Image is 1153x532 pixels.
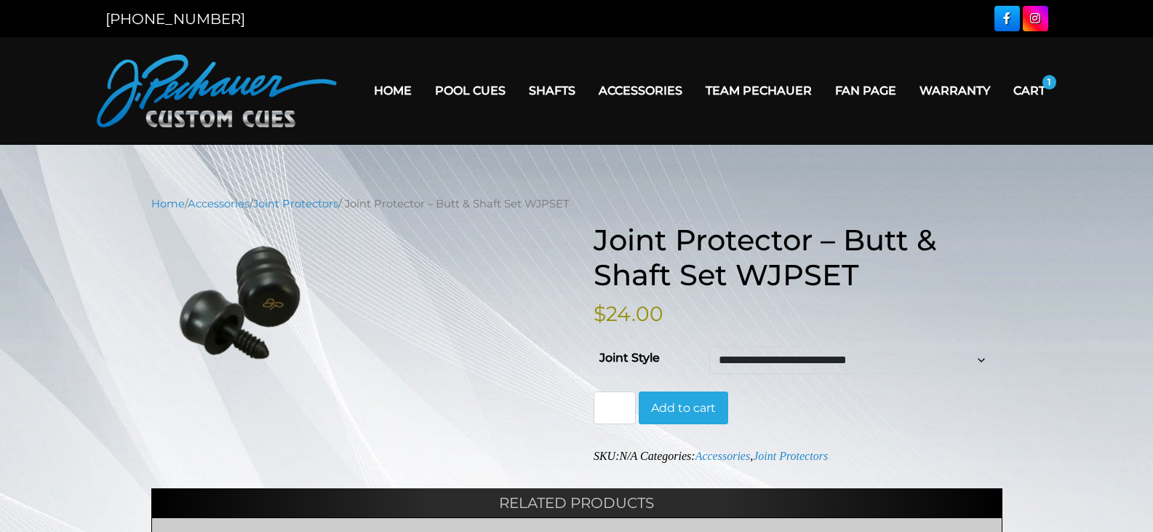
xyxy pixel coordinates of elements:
[599,346,660,370] label: Joint Style
[423,72,517,109] a: Pool Cues
[151,196,1002,212] nav: Breadcrumb
[908,72,1002,109] a: Warranty
[594,223,1002,293] h1: Joint Protector – Butt & Shaft Set WJPSET
[594,450,637,462] span: SKU:
[253,197,338,210] a: Joint Protectors
[151,241,560,363] a: 21-1010x168
[188,197,250,210] a: Accessories
[517,72,587,109] a: Shafts
[823,72,908,109] a: Fan Page
[1002,72,1057,109] a: Cart
[619,450,637,462] span: N/A
[694,72,823,109] a: Team Pechauer
[151,488,1002,517] h2: Related products
[640,450,828,462] span: Categories: ,
[151,197,185,210] a: Home
[97,55,337,127] img: Pechauer Custom Cues
[151,241,329,363] img: 21-1010x168
[587,72,694,109] a: Accessories
[594,392,636,425] input: Product quantity
[695,450,751,462] a: Accessories
[594,301,663,326] bdi: 24.00
[639,392,728,425] button: Add to cart
[105,10,245,28] a: [PHONE_NUMBER]
[594,301,606,326] span: $
[362,72,423,109] a: Home
[753,450,828,462] a: Joint Protectors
